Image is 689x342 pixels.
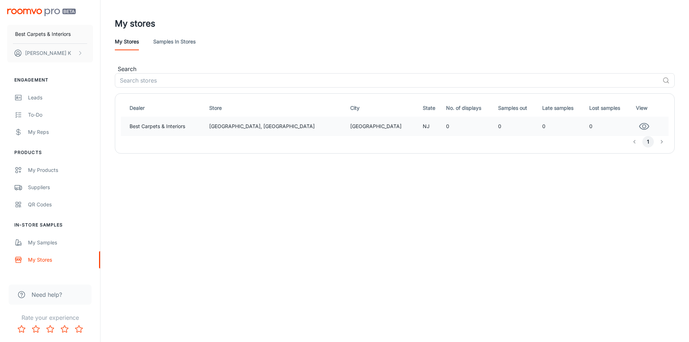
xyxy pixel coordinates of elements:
td: Best Carpets & Interiors [121,117,206,136]
td: 0 [539,117,586,136]
td: 0 [495,117,539,136]
button: [PERSON_NAME] K [7,44,93,62]
img: Roomvo PRO Beta [7,9,76,16]
th: No. of displays [443,99,495,117]
a: Samples in stores [153,33,196,50]
p: Search [118,65,675,73]
th: City [347,99,420,117]
th: Samples out [495,99,539,117]
td: [GEOGRAPHIC_DATA] [347,117,420,136]
th: View [633,99,669,117]
td: [GEOGRAPHIC_DATA], [GEOGRAPHIC_DATA] [206,117,348,136]
input: Search stores [115,73,660,88]
a: My stores [115,33,139,50]
div: Leads [28,94,93,102]
p: [PERSON_NAME] K [25,49,71,57]
p: Best Carpets & Interiors [15,30,71,38]
div: To-do [28,111,93,119]
button: page 1 [642,136,654,147]
h1: My stores [115,17,155,30]
nav: pagination navigation [628,136,669,147]
td: NJ [420,117,443,136]
th: Late samples [539,99,586,117]
div: My Products [28,166,93,174]
th: Store [206,99,348,117]
button: Best Carpets & Interiors [7,25,93,43]
th: Dealer [121,99,206,117]
th: Lost samples [586,99,633,117]
th: State [420,99,443,117]
td: 0 [586,117,633,136]
td: 0 [443,117,495,136]
div: My Reps [28,128,93,136]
